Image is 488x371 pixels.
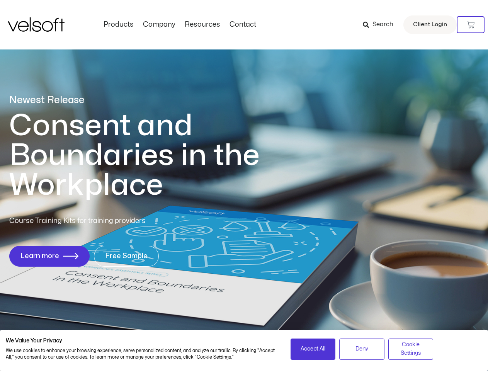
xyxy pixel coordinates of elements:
a: Free Sample [94,246,159,267]
span: Deny [355,345,368,353]
span: Learn more [20,252,59,260]
button: Accept all cookies [291,339,336,360]
span: Search [372,20,393,30]
a: ContactMenu Toggle [225,20,261,29]
a: CompanyMenu Toggle [138,20,180,29]
p: Newest Release [9,94,291,107]
h2: We Value Your Privacy [6,337,279,344]
p: We use cookies to enhance your browsing experience, serve personalized content, and analyze our t... [6,347,279,361]
a: ResourcesMenu Toggle [180,20,225,29]
a: Learn more [9,246,90,267]
span: Free Sample [105,252,148,260]
h1: Consent and Boundaries in the Workplace [9,111,291,200]
span: Cookie Settings [393,340,428,358]
nav: Menu [99,20,261,29]
p: Course Training Kits for training providers [9,216,202,226]
span: Accept All [301,345,325,353]
button: Adjust cookie preferences [388,339,434,360]
a: Client Login [403,15,457,34]
span: Client Login [413,20,447,30]
button: Deny all cookies [339,339,384,360]
a: Search [363,18,399,31]
a: ProductsMenu Toggle [99,20,138,29]
img: Velsoft Training Materials [8,17,65,32]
